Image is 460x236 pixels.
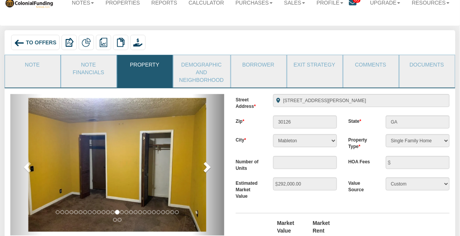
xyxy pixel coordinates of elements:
[173,55,230,88] a: Demographic and Neighborhood
[343,156,380,165] label: HOA Fees
[99,38,108,47] img: reports.png
[343,116,380,125] label: State
[230,134,267,143] label: City
[307,219,343,234] label: Market Rent
[343,177,380,193] label: Value Source
[65,38,74,47] img: export.svg
[230,116,267,125] label: Zip
[230,177,267,200] label: Estimated Market Value
[343,55,398,74] a: Comments
[117,55,172,74] a: Property
[230,94,267,110] label: Street Address
[133,38,143,47] img: purchase_offer.png
[230,156,267,172] label: Number of Units
[82,38,91,47] img: partial.png
[26,39,57,46] span: To Offers
[231,55,286,74] a: Borrower
[14,38,24,48] img: back_arrow_left_icon.svg
[61,55,116,80] a: Note Financials
[287,55,342,74] a: Exit Strategy
[271,219,307,234] label: Market Value
[400,55,454,74] a: Documents
[343,134,380,150] label: Property Type
[5,55,60,74] a: Note
[28,98,207,232] img: 574486
[116,38,125,47] img: copy.png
